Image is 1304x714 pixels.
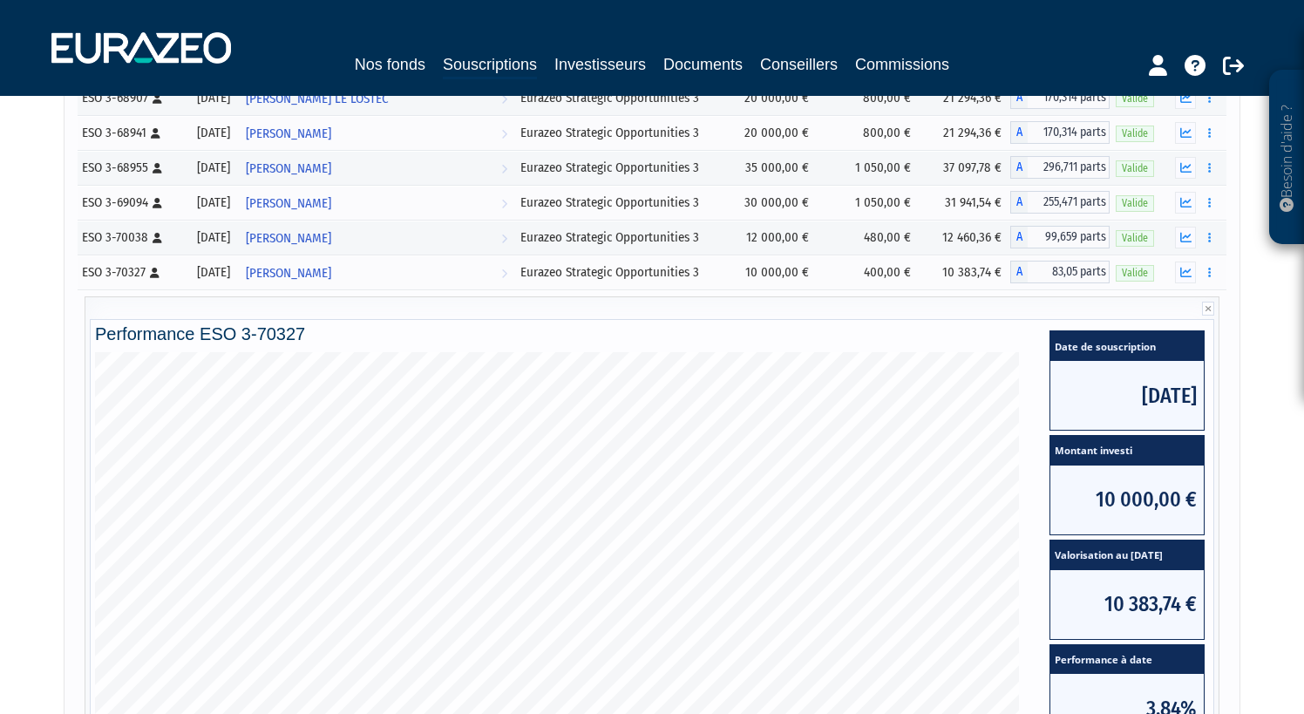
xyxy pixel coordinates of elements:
[1010,226,1110,248] div: A - Eurazeo Strategic Opportunities 3
[554,52,646,77] a: Investisseurs
[501,83,507,115] i: Voir l'investisseur
[246,153,331,185] span: [PERSON_NAME]
[1028,86,1110,109] span: 170,314 parts
[501,222,507,255] i: Voir l'investisseur
[194,194,232,212] div: [DATE]
[194,228,232,247] div: [DATE]
[1116,91,1154,107] span: Valide
[920,115,1010,150] td: 21 294,36 €
[728,185,818,220] td: 30 000,00 €
[520,263,722,282] div: Eurazeo Strategic Opportunities 3
[1028,156,1110,179] span: 296,711 parts
[1028,191,1110,214] span: 255,471 parts
[153,233,162,243] i: [Français] Personne physique
[82,263,181,282] div: ESO 3-70327
[150,268,160,278] i: [Français] Personne physique
[1010,261,1028,283] span: A
[1050,436,1204,466] span: Montant investi
[920,185,1010,220] td: 31 941,54 €
[920,220,1010,255] td: 12 460,36 €
[82,124,181,142] div: ESO 3-68941
[246,187,331,220] span: [PERSON_NAME]
[1010,156,1028,179] span: A
[1028,121,1110,144] span: 170,314 parts
[1010,156,1110,179] div: A - Eurazeo Strategic Opportunities 3
[1028,226,1110,248] span: 99,659 parts
[663,52,743,77] a: Documents
[82,228,181,247] div: ESO 3-70038
[818,220,919,255] td: 480,00 €
[818,185,919,220] td: 1 050,00 €
[153,163,162,173] i: [Français] Personne physique
[818,115,919,150] td: 800,00 €
[818,255,919,289] td: 400,00 €
[920,80,1010,115] td: 21 294,36 €
[818,80,919,115] td: 800,00 €
[520,89,722,107] div: Eurazeo Strategic Opportunities 3
[1116,160,1154,177] span: Valide
[1116,265,1154,282] span: Valide
[1050,541,1204,570] span: Valorisation au [DATE]
[246,222,331,255] span: [PERSON_NAME]
[728,150,818,185] td: 35 000,00 €
[1010,121,1028,144] span: A
[1050,645,1204,675] span: Performance à date
[520,159,722,177] div: Eurazeo Strategic Opportunities 3
[1028,261,1110,283] span: 83,05 parts
[82,89,181,107] div: ESO 3-68907
[1050,466,1204,534] span: 10 000,00 €
[153,93,162,104] i: [Français] Personne physique
[246,257,331,289] span: [PERSON_NAME]
[1010,191,1028,214] span: A
[194,89,232,107] div: [DATE]
[239,220,515,255] a: [PERSON_NAME]
[728,255,818,289] td: 10 000,00 €
[520,124,722,142] div: Eurazeo Strategic Opportunities 3
[501,257,507,289] i: Voir l'investisseur
[1010,121,1110,144] div: A - Eurazeo Strategic Opportunities 3
[246,118,331,150] span: [PERSON_NAME]
[51,32,231,64] img: 1732889491-logotype_eurazeo_blanc_rvb.png
[82,159,181,177] div: ESO 3-68955
[1116,195,1154,212] span: Valide
[82,194,181,212] div: ESO 3-69094
[1010,86,1028,109] span: A
[239,185,515,220] a: [PERSON_NAME]
[95,324,1209,343] h4: Performance ESO 3-70327
[1116,126,1154,142] span: Valide
[239,255,515,289] a: [PERSON_NAME]
[1010,86,1110,109] div: A - Eurazeo Strategic Opportunities 3
[239,150,515,185] a: [PERSON_NAME]
[728,220,818,255] td: 12 000,00 €
[1277,79,1297,236] p: Besoin d'aide ?
[1050,331,1204,361] span: Date de souscription
[153,198,162,208] i: [Français] Personne physique
[1116,230,1154,247] span: Valide
[1010,261,1110,283] div: A - Eurazeo Strategic Opportunities 3
[501,187,507,220] i: Voir l'investisseur
[1010,226,1028,248] span: A
[239,80,515,115] a: [PERSON_NAME] LE LOSTEC
[760,52,838,77] a: Conseillers
[920,255,1010,289] td: 10 383,74 €
[151,128,160,139] i: [Français] Personne physique
[818,150,919,185] td: 1 050,00 €
[194,124,232,142] div: [DATE]
[194,159,232,177] div: [DATE]
[501,153,507,185] i: Voir l'investisseur
[1050,570,1204,639] span: 10 383,74 €
[920,150,1010,185] td: 37 097,78 €
[1010,191,1110,214] div: A - Eurazeo Strategic Opportunities 3
[855,52,949,77] a: Commissions
[728,80,818,115] td: 20 000,00 €
[520,228,722,247] div: Eurazeo Strategic Opportunities 3
[246,83,389,115] span: [PERSON_NAME] LE LOSTEC
[501,118,507,150] i: Voir l'investisseur
[443,52,537,79] a: Souscriptions
[239,115,515,150] a: [PERSON_NAME]
[194,263,232,282] div: [DATE]
[728,115,818,150] td: 20 000,00 €
[520,194,722,212] div: Eurazeo Strategic Opportunities 3
[1050,361,1204,430] span: [DATE]
[355,52,425,77] a: Nos fonds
